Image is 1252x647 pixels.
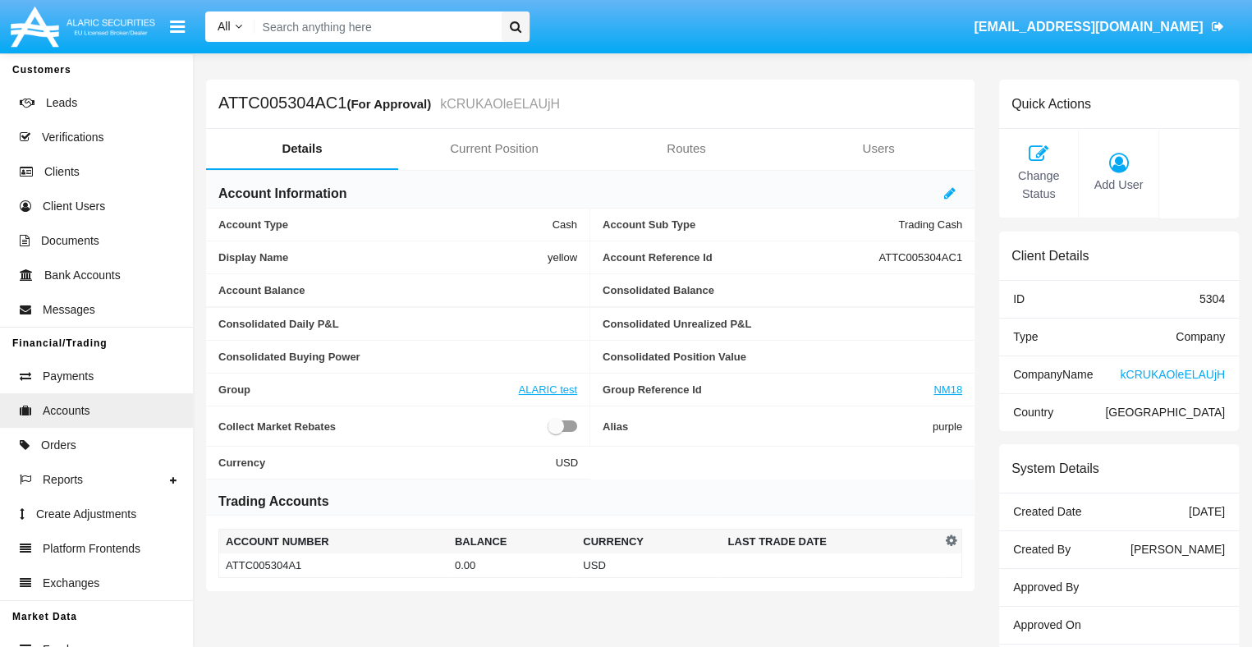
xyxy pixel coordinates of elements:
[218,457,556,469] span: Currency
[1013,618,1081,631] span: Approved On
[436,98,560,111] small: kCRUKAOleELAUjH
[206,129,398,168] a: Details
[1130,543,1225,556] span: [PERSON_NAME]
[205,18,255,35] a: All
[721,530,941,554] th: Last Trade Date
[1011,461,1099,476] h6: System Details
[1120,368,1225,381] span: kCRUKAOleELAUjH
[218,185,346,203] h6: Account Information
[218,383,518,396] span: Group
[43,575,99,592] span: Exchanges
[1013,580,1079,594] span: Approved By
[44,163,80,181] span: Clients
[43,198,105,215] span: Client Users
[603,218,898,231] span: Account Sub Type
[603,351,962,363] span: Consolidated Position Value
[878,251,962,264] span: ATTC005304AC1
[218,20,231,33] span: All
[548,251,577,264] span: yellow
[43,471,83,489] span: Reports
[1013,368,1093,381] span: Company Name
[218,351,577,363] span: Consolidated Buying Power
[36,506,136,523] span: Create Adjustments
[1087,177,1149,195] span: Add User
[42,129,103,146] span: Verifications
[43,402,90,420] span: Accounts
[556,457,578,469] span: USD
[43,540,140,558] span: Platform Frontends
[46,94,77,112] span: Leads
[1013,543,1071,556] span: Created By
[1013,330,1038,343] span: Type
[218,251,548,264] span: Display Name
[933,416,962,436] span: purple
[1189,505,1225,518] span: [DATE]
[41,232,99,250] span: Documents
[44,267,121,284] span: Bank Accounts
[898,218,962,231] span: Trading Cash
[603,383,933,396] span: Group Reference Id
[218,218,553,231] span: Account Type
[448,553,576,578] td: 0.00
[603,416,933,436] span: Alias
[218,493,329,511] h6: Trading Accounts
[933,383,962,396] a: NM18
[590,129,782,168] a: Routes
[603,318,962,330] span: Consolidated Unrealized P&L
[43,301,95,319] span: Messages
[1199,292,1225,305] span: 5304
[966,4,1231,50] a: [EMAIL_ADDRESS][DOMAIN_NAME]
[448,530,576,554] th: Balance
[219,530,448,554] th: Account Number
[553,218,577,231] span: Cash
[1176,330,1225,343] span: Company
[974,20,1203,34] span: [EMAIL_ADDRESS][DOMAIN_NAME]
[1007,167,1070,203] span: Change Status
[219,553,448,578] td: ATTC005304A1
[43,368,94,385] span: Payments
[1013,505,1081,518] span: Created Date
[1105,406,1225,419] span: [GEOGRAPHIC_DATA]
[603,251,878,264] span: Account Reference Id
[255,11,496,42] input: Search
[1011,248,1089,264] h6: Client Details
[8,2,158,51] img: Logo image
[41,437,76,454] span: Orders
[1011,96,1091,112] h6: Quick Actions
[576,553,721,578] td: USD
[218,416,548,436] span: Collect Market Rebates
[782,129,975,168] a: Users
[218,94,560,113] h5: ATTC005304AC1
[518,383,577,396] a: ALARIC test
[576,530,721,554] th: Currency
[398,129,590,168] a: Current Position
[218,318,577,330] span: Consolidated Daily P&L
[218,284,577,296] span: Account Balance
[603,284,962,296] span: Consolidated Balance
[1013,406,1053,419] span: Country
[1013,292,1025,305] span: ID
[346,94,436,113] div: (For Approval)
